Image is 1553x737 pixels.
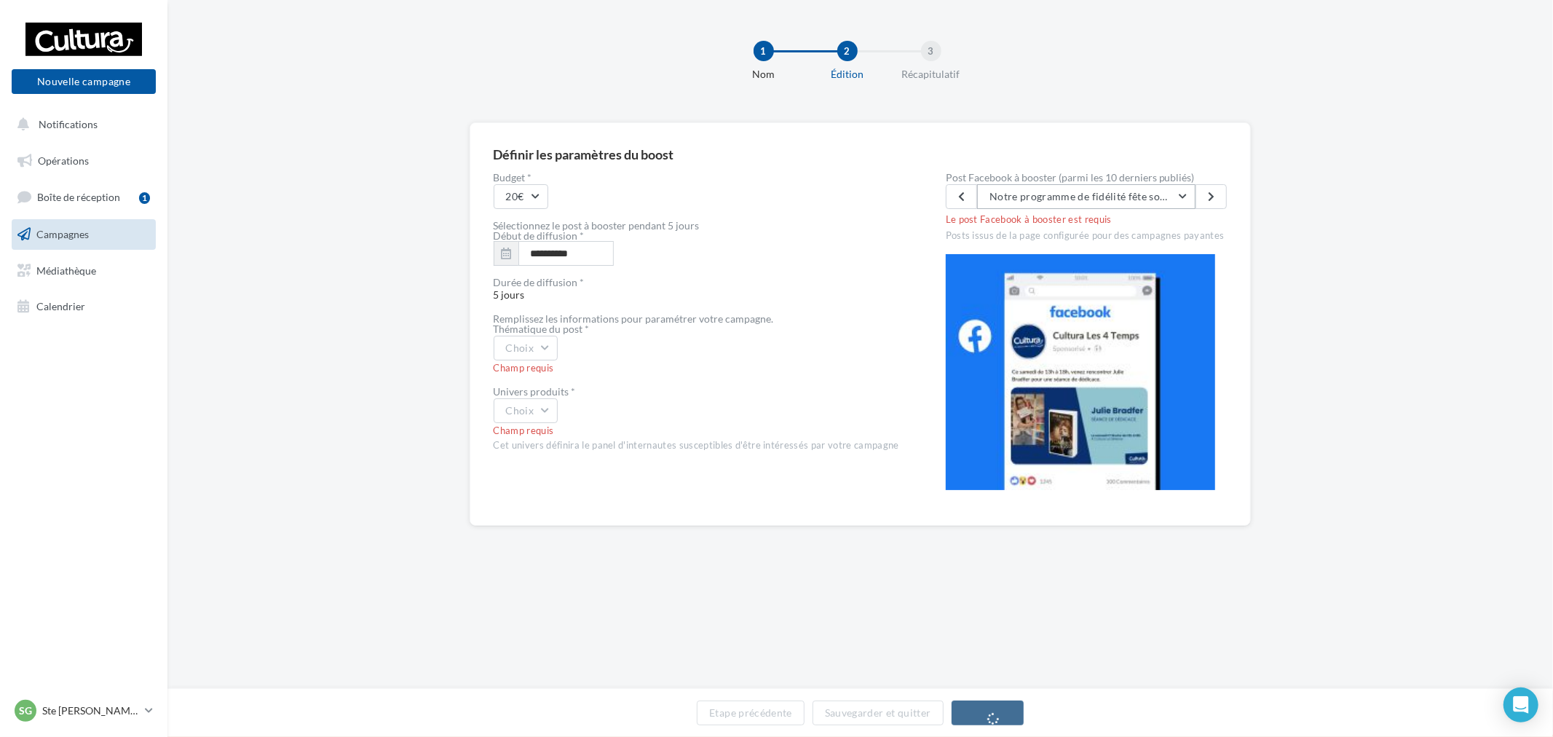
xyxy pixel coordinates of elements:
div: Open Intercom Messenger [1503,687,1538,722]
div: Remplissez les informations pour paramétrer votre campagne. [494,314,899,324]
a: Campagnes [9,219,159,250]
div: Thématique du post * [494,324,899,334]
button: 20€ [494,184,548,209]
button: Sauvegarder et quitter [813,701,944,725]
span: Campagnes [36,228,89,240]
div: Récapitulatif [885,67,978,82]
div: Sélectionnez le post à booster pendant 5 jours [494,221,899,231]
div: Le post Facebook à booster est requis [946,210,1228,226]
div: Définir les paramètres du boost [494,148,674,161]
div: Univers produits * [494,387,899,397]
label: Budget * [494,173,899,183]
a: Calendrier [9,291,159,322]
div: 2 [837,41,858,61]
span: Notifications [39,118,98,130]
label: Début de diffusion * [494,231,585,241]
button: Nouvelle campagne [12,69,156,94]
label: Post Facebook à booster (parmi les 10 derniers publiés) [946,173,1228,183]
div: Champ requis [494,425,899,438]
div: Nom [717,67,810,82]
a: Médiathèque [9,256,159,286]
button: Etape précédente [697,701,805,725]
a: Boîte de réception1 [9,181,159,213]
span: Calendrier [36,300,85,312]
div: 1 [754,41,774,61]
div: Cet univers définira le panel d'internautes susceptibles d'être intéressés par votre campagne [494,439,899,452]
div: Champ requis [494,362,899,375]
span: Opérations [38,154,89,167]
span: SG [19,703,32,718]
div: Durée de diffusion * [494,277,899,288]
div: 1 [139,192,150,204]
button: Choix [494,336,558,360]
div: Édition [801,67,894,82]
button: Notifications [9,109,153,140]
img: operation-preview [946,254,1215,490]
div: 3 [921,41,941,61]
span: 5 jours [494,277,899,301]
span: Médiathèque [36,264,96,276]
button: Choix [494,398,558,423]
div: Posts issus de la page configurée pour des campagnes payantes [946,226,1228,243]
span: Boîte de réception [37,191,120,203]
a: SG Ste [PERSON_NAME] des Bois [12,697,156,725]
a: Opérations [9,146,159,176]
button: Notre programme de fidélité fête son anniversaire 🎂 Du [DATE] au [DATE] 1 achat = 1 chance de gag... [977,184,1196,209]
p: Ste [PERSON_NAME] des Bois [42,703,139,718]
